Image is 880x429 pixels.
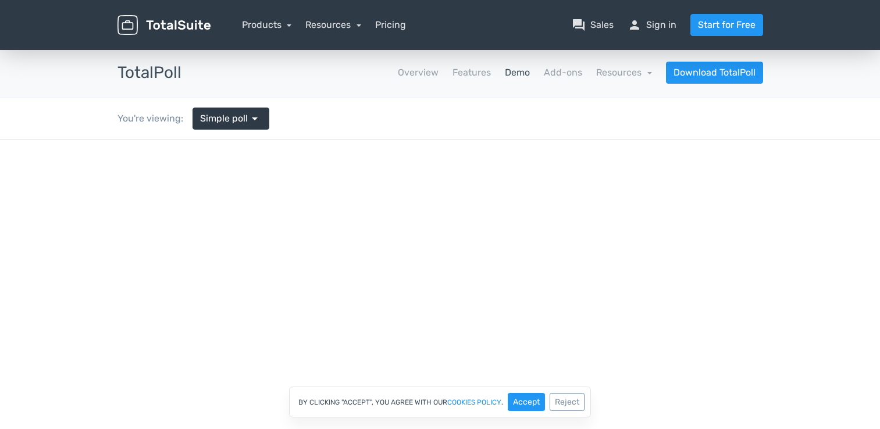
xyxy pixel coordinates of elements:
span: Simple poll [200,112,248,126]
span: person [628,18,642,32]
div: By clicking "Accept", you agree with our . [289,387,591,417]
a: Products [242,19,292,30]
h3: TotalPoll [117,64,181,82]
a: cookies policy [447,399,501,406]
button: Reject [550,393,585,411]
a: Start for Free [690,14,763,36]
a: Pricing [375,18,406,32]
a: Demo [505,66,530,80]
a: Resources [305,19,361,30]
a: question_answerSales [572,18,614,32]
a: personSign in [628,18,676,32]
button: Accept [508,393,545,411]
span: question_answer [572,18,586,32]
a: Resources [596,67,652,78]
a: Download TotalPoll [666,62,763,84]
div: You're viewing: [117,112,193,126]
a: Add-ons [544,66,582,80]
a: Simple poll arrow_drop_down [193,108,269,130]
a: Overview [398,66,439,80]
a: Features [453,66,491,80]
img: TotalSuite for WordPress [117,15,211,35]
span: arrow_drop_down [248,112,262,126]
